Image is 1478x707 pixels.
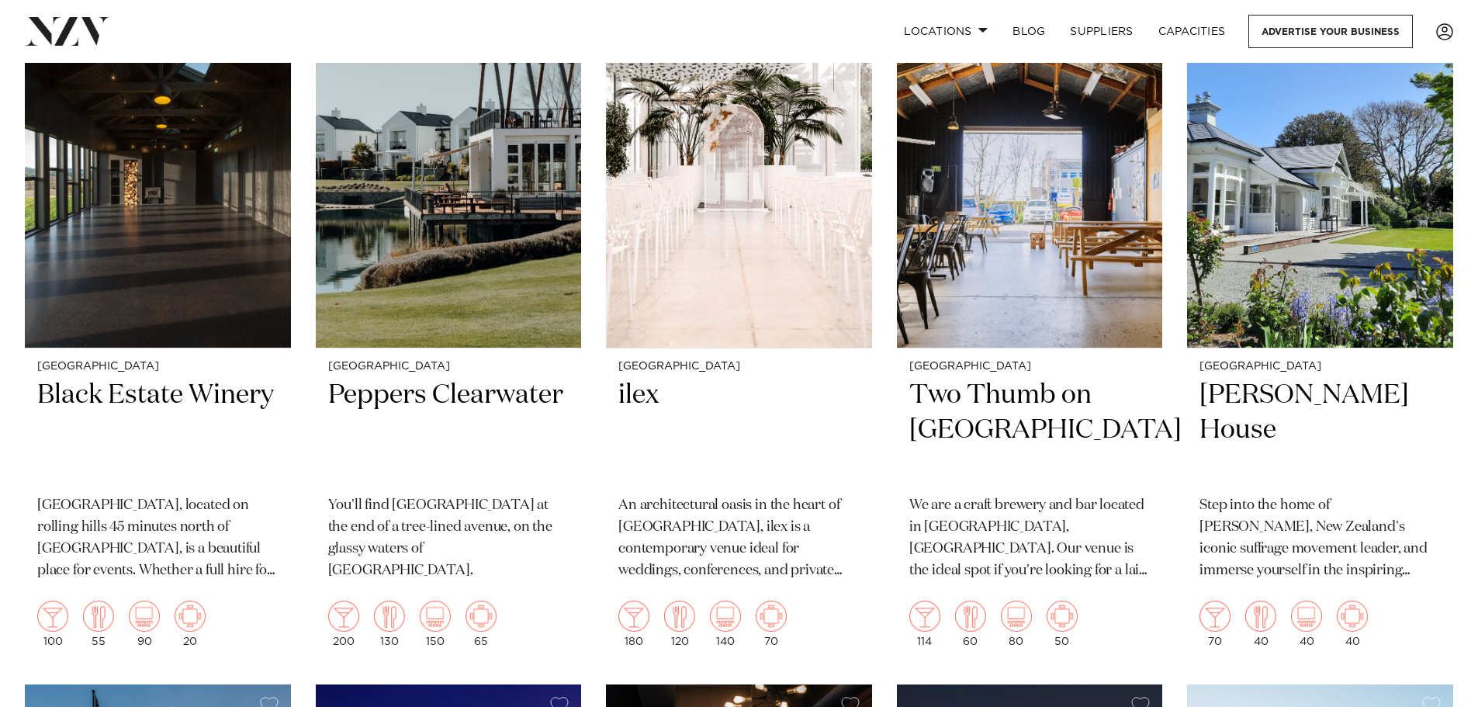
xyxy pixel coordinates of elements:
[955,601,986,647] div: 60
[1199,378,1441,483] h2: [PERSON_NAME] House
[374,601,405,647] div: 130
[328,361,569,373] small: [GEOGRAPHIC_DATA]
[420,601,451,632] img: theatre.png
[618,601,649,647] div: 180
[1199,495,1441,582] p: Step into the home of [PERSON_NAME], New Zealand's iconic suffrage movement leader, and immerse y...
[37,601,68,647] div: 100
[37,361,279,373] small: [GEOGRAPHIC_DATA]
[328,378,569,483] h2: Peppers Clearwater
[374,601,405,632] img: dining.png
[909,601,940,632] img: cocktail.png
[1291,601,1322,647] div: 40
[909,601,940,647] div: 114
[83,601,114,632] img: dining.png
[37,495,279,582] p: [GEOGRAPHIC_DATA], located on rolling hills 45 minutes north of [GEOGRAPHIC_DATA], is a beautiful...
[1001,601,1032,647] div: 80
[25,17,109,45] img: nzv-logo.png
[328,495,569,582] p: You'll find [GEOGRAPHIC_DATA] at the end of a tree-lined avenue, on the glassy waters of [GEOGRAP...
[129,601,160,647] div: 90
[710,601,741,632] img: theatre.png
[1199,601,1231,647] div: 70
[756,601,787,632] img: meeting.png
[909,378,1151,483] h2: Two Thumb on [GEOGRAPHIC_DATA]
[618,378,860,483] h2: ilex
[1245,601,1276,632] img: dining.png
[83,601,114,647] div: 55
[1337,601,1368,632] img: meeting.png
[1047,601,1078,647] div: 50
[664,601,695,647] div: 120
[466,601,497,647] div: 65
[37,601,68,632] img: cocktail.png
[420,601,451,647] div: 150
[1248,15,1413,48] a: Advertise your business
[328,601,359,632] img: cocktail.png
[1047,601,1078,632] img: meeting.png
[1245,601,1276,647] div: 40
[1001,601,1032,632] img: theatre.png
[1199,601,1231,632] img: cocktail.png
[664,601,695,632] img: dining.png
[955,601,986,632] img: dining.png
[37,378,279,483] h2: Black Estate Winery
[175,601,206,647] div: 20
[891,15,1000,48] a: Locations
[1199,361,1441,373] small: [GEOGRAPHIC_DATA]
[328,601,359,647] div: 200
[710,601,741,647] div: 140
[175,601,206,632] img: meeting.png
[1146,15,1238,48] a: Capacities
[618,495,860,582] p: An architectural oasis in the heart of [GEOGRAPHIC_DATA], ilex is a contemporary venue ideal for ...
[618,361,860,373] small: [GEOGRAPHIC_DATA]
[909,495,1151,582] p: We are a craft brewery and bar located in [GEOGRAPHIC_DATA], [GEOGRAPHIC_DATA]. Our venue is the ...
[466,601,497,632] img: meeting.png
[1337,601,1368,647] div: 40
[1291,601,1322,632] img: theatre.png
[909,361,1151,373] small: [GEOGRAPHIC_DATA]
[1000,15,1057,48] a: BLOG
[1057,15,1145,48] a: SUPPLIERS
[618,601,649,632] img: cocktail.png
[756,601,787,647] div: 70
[129,601,160,632] img: theatre.png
